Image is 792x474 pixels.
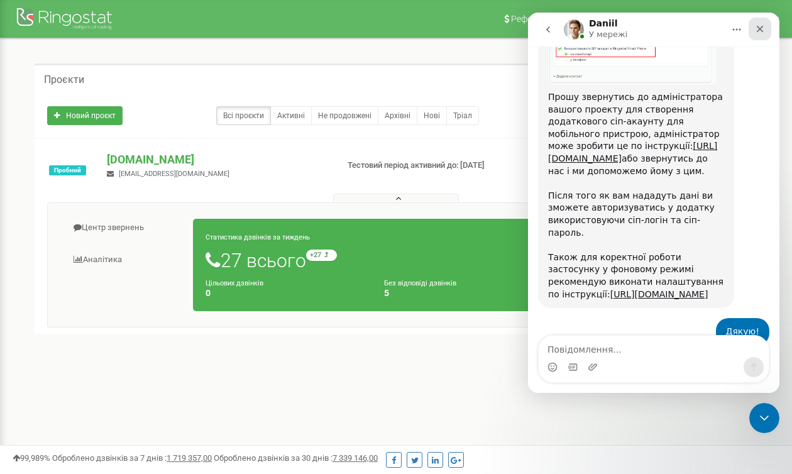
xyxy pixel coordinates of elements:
small: Статистика дзвінків за тиждень [206,233,310,241]
a: Тріал [446,106,479,125]
small: +27 [306,250,337,261]
span: Оброблено дзвінків за 7 днів : [52,453,212,463]
span: [EMAIL_ADDRESS][DOMAIN_NAME] [119,170,229,178]
a: Архівні [378,106,417,125]
span: Реферальна програма [511,14,604,24]
button: вибір GIF-файлів [40,350,50,360]
u: 7 339 146,00 [333,453,378,463]
h1: 27 всього [206,250,722,271]
iframe: Intercom live chat [749,403,779,433]
a: Новий проєкт [47,106,123,125]
span: 99,989% [13,453,50,463]
iframe: Intercom live chat [528,13,779,393]
div: Стефанчишена каже… [10,306,241,343]
p: [DOMAIN_NAME] [107,152,327,168]
u: 1 719 357,00 [167,453,212,463]
h4: 0 [206,289,365,298]
h4: 5 [384,289,544,298]
div: Дякую! [188,306,242,333]
a: Всі проєкти [216,106,271,125]
a: Центр звернень [57,212,194,243]
a: Аналiтика [57,245,194,275]
a: [URL][DOMAIN_NAME] [82,277,180,287]
div: Прошу звернутись до адміністратора вашого проекту для створення додаткового сіп-акаунту для мобіл... [20,79,196,288]
button: Вибір емодзі [19,350,30,360]
a: Нові [417,106,447,125]
a: Активні [270,106,312,125]
span: Оброблено дзвінків за 30 днів : [214,453,378,463]
p: Тестовий період активний до: [DATE] [348,160,508,172]
button: Надіслати повідомлення… [216,344,236,365]
textarea: Повідомлення... [11,323,241,344]
span: Дякую! [198,314,232,324]
button: Завантажити вкладений файл [60,350,70,360]
a: Не продовжені [311,106,378,125]
small: Без відповіді дзвінків [384,279,456,287]
span: Пробний [49,165,86,175]
h5: Проєкти [44,74,84,85]
small: Цільових дзвінків [206,279,263,287]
